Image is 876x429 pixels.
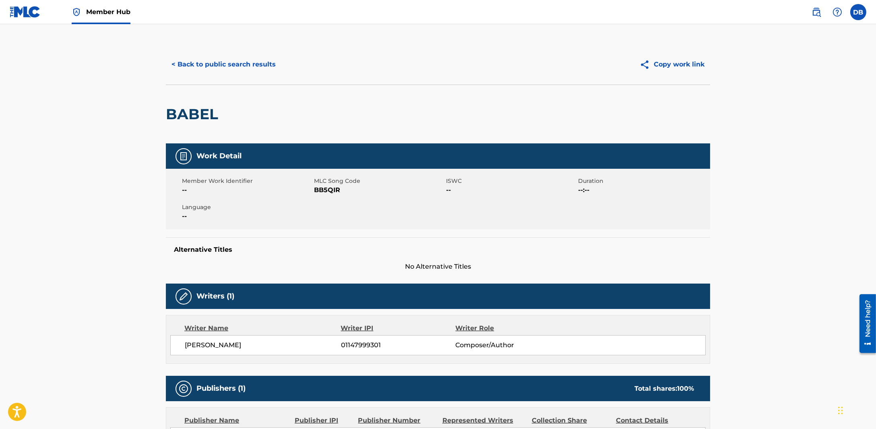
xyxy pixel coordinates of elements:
div: Represented Writers [442,416,526,425]
span: BB5QIR [314,185,444,195]
span: 01147999301 [341,340,455,350]
span: No Alternative Titles [166,262,710,271]
img: Writers [179,292,188,301]
div: Writer Name [184,323,341,333]
h2: BABEL [166,105,222,123]
span: -- [182,185,312,195]
div: Publisher IPI [295,416,352,425]
span: Duration [578,177,708,185]
span: MLC Song Code [314,177,444,185]
button: Copy work link [634,54,710,75]
span: 100 % [677,385,694,392]
span: [PERSON_NAME] [185,340,341,350]
span: Language [182,203,312,211]
h5: Publishers (1) [196,384,246,393]
span: ISWC [446,177,576,185]
span: Composer/Author [455,340,560,350]
span: Member Work Identifier [182,177,312,185]
div: Drag [838,398,843,423]
img: MLC Logo [10,6,41,18]
img: Publishers [179,384,188,394]
div: Collection Share [532,416,610,425]
span: Member Hub [86,7,130,17]
h5: Work Detail [196,151,242,161]
img: search [812,7,821,17]
div: Contact Details [616,416,694,425]
div: Publisher Number [358,416,436,425]
div: Publisher Name [184,416,289,425]
img: help [833,7,842,17]
img: Copy work link [640,60,654,70]
iframe: Chat Widget [836,390,876,429]
span: --:-- [578,185,708,195]
div: Writer IPI [341,323,456,333]
button: < Back to public search results [166,54,281,75]
h5: Alternative Titles [174,246,702,254]
h5: Writers (1) [196,292,234,301]
iframe: Resource Center [853,291,876,356]
span: -- [182,211,312,221]
a: Public Search [808,4,824,20]
div: Writer Role [455,323,560,333]
span: -- [446,185,576,195]
img: Top Rightsholder [72,7,81,17]
img: Work Detail [179,151,188,161]
div: User Menu [850,4,866,20]
div: Help [829,4,845,20]
div: Total shares: [634,384,694,394]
